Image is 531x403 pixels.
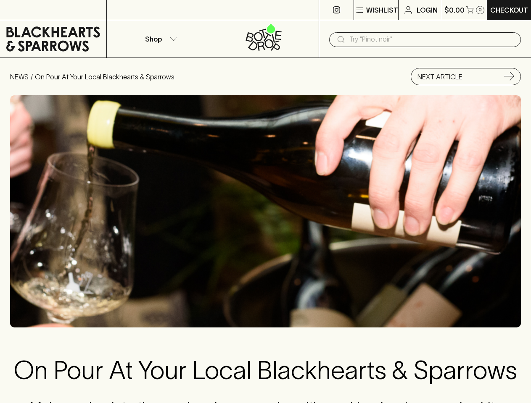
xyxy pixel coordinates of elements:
img: on-pour-banner-1.png [10,95,521,327]
h2: On Pour At Your Local Blackhearts & Sparrows [10,355,521,385]
p: Checkout [490,5,528,15]
p: Shop [145,34,162,44]
button: Shop [107,20,213,58]
p: ⠀ [107,5,114,15]
p: Login [417,5,438,15]
p: Wishlist [366,5,398,15]
p: 0 [478,8,482,12]
a: NEXT ARTICLE [411,68,521,85]
input: Try "Pinot noir" [349,33,514,46]
p: $0.00 [444,5,465,15]
p: NEXT ARTICLE [417,72,462,82]
a: NEWS [10,73,29,81]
